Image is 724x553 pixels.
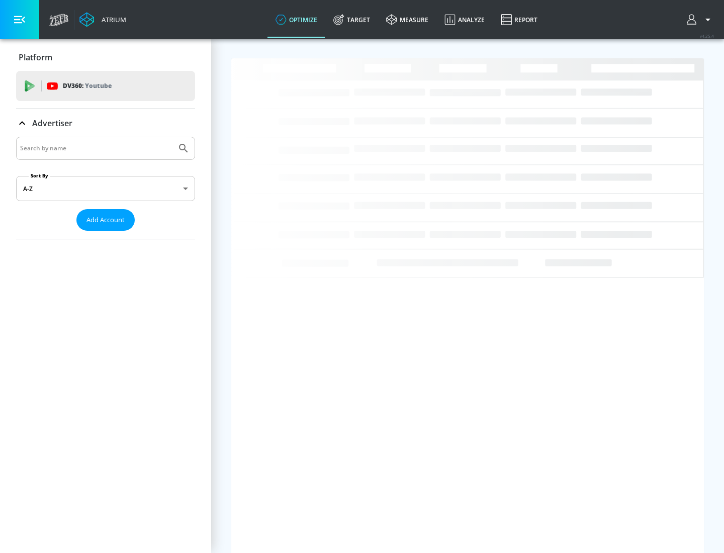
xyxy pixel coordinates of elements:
p: Advertiser [32,118,72,129]
div: Atrium [98,15,126,24]
a: Analyze [436,2,493,38]
div: A-Z [16,176,195,201]
a: Report [493,2,546,38]
div: Platform [16,43,195,71]
p: Platform [19,52,52,63]
input: Search by name [20,142,172,155]
a: Target [325,2,378,38]
nav: list of Advertiser [16,231,195,239]
div: Advertiser [16,137,195,239]
span: v 4.25.4 [700,33,714,39]
p: DV360: [63,80,112,91]
label: Sort By [29,172,50,179]
a: optimize [267,2,325,38]
div: Advertiser [16,109,195,137]
span: Add Account [86,214,125,226]
div: DV360: Youtube [16,71,195,101]
button: Add Account [76,209,135,231]
a: measure [378,2,436,38]
a: Atrium [79,12,126,27]
p: Youtube [85,80,112,91]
